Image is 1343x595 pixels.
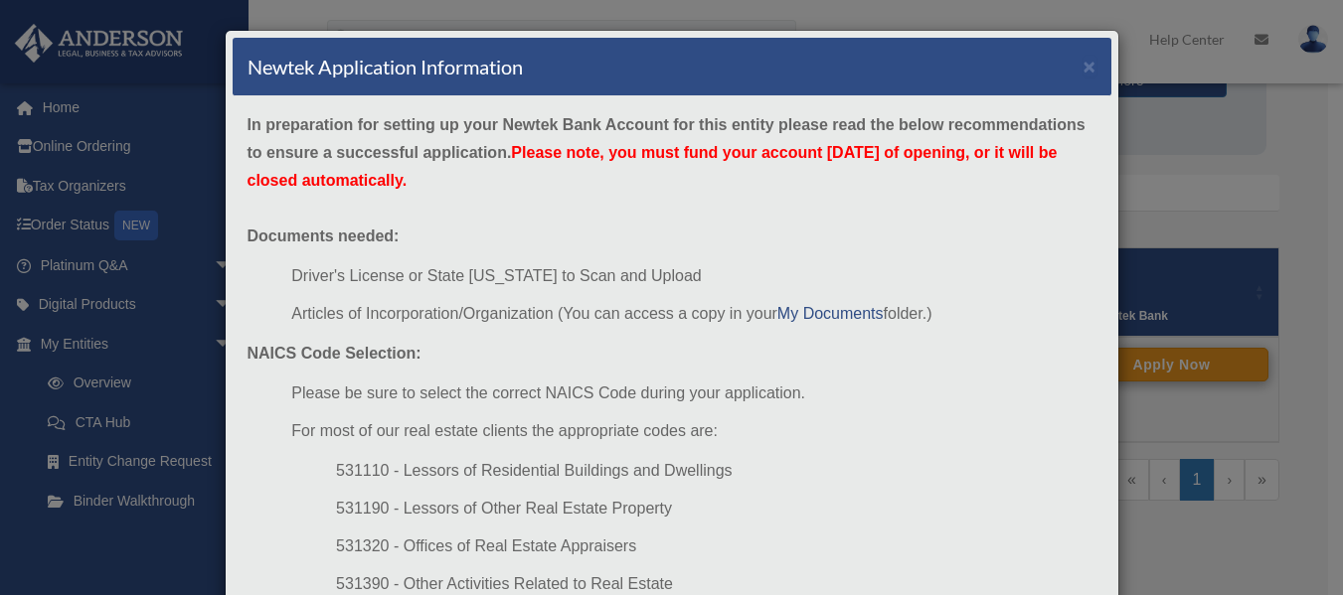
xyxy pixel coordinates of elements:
[248,116,1086,189] strong: In preparation for setting up your Newtek Bank Account for this entity please read the below reco...
[291,417,1095,445] li: For most of our real estate clients the appropriate codes are:
[248,227,400,244] strong: Documents needed:
[336,495,1095,522] li: 531190 - Lessors of Other Real Estate Property
[291,262,1095,290] li: Driver's License or State [US_STATE] to Scan and Upload
[291,300,1095,328] li: Articles of Incorporation/Organization (You can access a copy in your folder.)
[336,457,1095,485] li: 531110 - Lessors of Residential Buildings and Dwellings
[248,345,421,362] strong: NAICS Code Selection:
[248,144,1058,189] span: Please note, you must fund your account [DATE] of opening, or it will be closed automatically.
[336,532,1095,560] li: 531320 - Offices of Real Estate Appraisers
[777,305,884,322] a: My Documents
[1084,56,1096,76] button: ×
[248,53,523,80] h4: Newtek Application Information
[291,379,1095,407] li: Please be sure to select the correct NAICS Code during your application.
